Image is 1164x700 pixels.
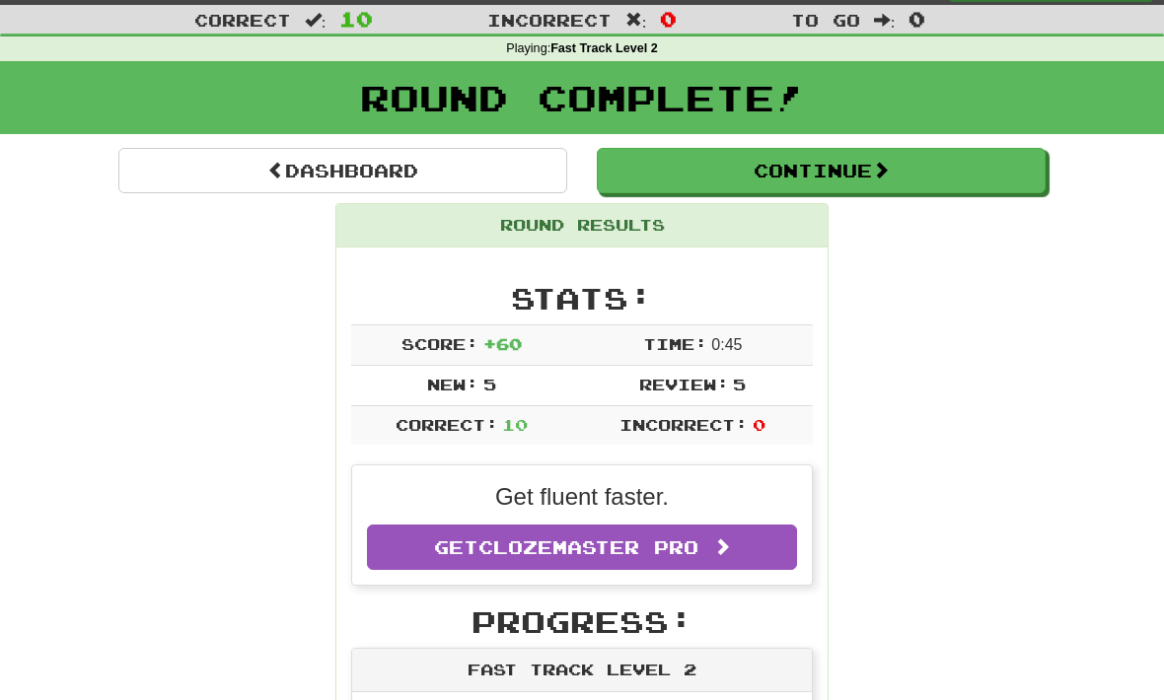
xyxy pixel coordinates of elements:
button: Continue [597,148,1046,193]
p: Get fluent faster. [367,480,797,514]
span: Incorrect [487,10,612,30]
h2: Stats: [351,282,813,315]
span: Review: [639,375,729,393]
span: + 60 [483,334,522,353]
span: 5 [733,375,746,393]
div: Fast Track Level 2 [352,649,812,692]
span: 0 [660,7,677,31]
div: Round Results [336,204,828,247]
span: 5 [483,375,496,393]
span: : [625,12,647,29]
span: : [874,12,896,29]
span: Clozemaster Pro [478,536,698,558]
span: Correct [194,10,291,30]
strong: Fast Track Level 2 [550,41,658,55]
span: Time: [643,334,707,353]
span: New: [427,375,478,393]
span: Score: [401,334,478,353]
a: GetClozemaster Pro [367,525,797,570]
h1: Round Complete! [7,78,1157,117]
span: To go [791,10,860,30]
span: 10 [339,7,373,31]
span: 0 [909,7,925,31]
span: 0 [753,415,765,434]
a: Dashboard [118,148,567,193]
span: Correct: [396,415,498,434]
span: 10 [502,415,528,434]
span: Incorrect: [619,415,748,434]
span: 0 : 45 [711,336,742,353]
span: : [305,12,327,29]
h2: Progress: [351,605,813,638]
